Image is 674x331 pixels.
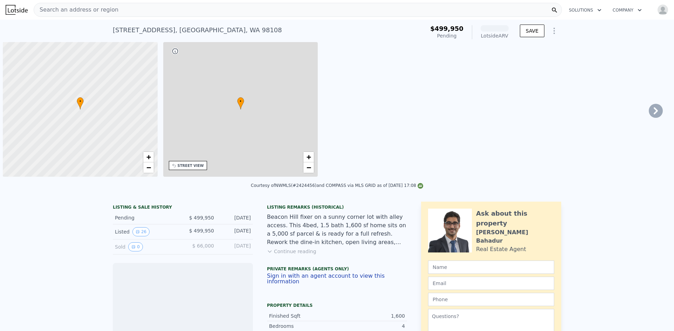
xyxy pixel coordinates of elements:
img: avatar [657,4,668,15]
div: • [237,97,244,109]
span: $ 499,950 [189,228,214,234]
div: Pending [430,32,463,39]
button: SAVE [520,25,544,37]
div: [DATE] [220,227,251,236]
button: Company [607,4,647,16]
span: − [307,163,311,172]
span: $499,950 [430,25,463,32]
div: Real Estate Agent [476,245,526,254]
div: 4 [337,323,405,330]
div: Listed [115,227,177,236]
div: Beacon Hill fixer on a sunny corner lot with alley access. This 4bed, 1.5 bath 1,600 sf home sits... [267,213,407,246]
div: Lotside ARV [481,32,509,39]
div: 1,600 [337,312,405,319]
span: $ 499,950 [189,215,214,221]
button: Solutions [563,4,607,16]
img: Lotside [6,5,28,15]
div: Ask about this property [476,209,554,228]
div: Property details [267,303,407,308]
div: Bedrooms [269,323,337,330]
a: Zoom in [303,152,314,162]
div: LISTING & SALE HISTORY [113,204,253,211]
div: Pending [115,214,177,221]
input: Name [428,261,554,274]
div: Private Remarks (Agents Only) [267,266,407,273]
div: [PERSON_NAME] Bahadur [476,228,554,245]
button: Show Options [547,24,561,38]
div: Courtesy of NWMLS (#2424456) and COMPASS via MLS GRID as of [DATE] 17:08 [251,183,423,188]
button: View historical data [132,227,150,236]
button: Continue reading [267,248,316,255]
span: + [146,153,151,161]
span: − [146,163,151,172]
a: Zoom out [303,162,314,173]
span: • [237,98,244,104]
div: Sold [115,242,177,251]
div: • [77,97,84,109]
div: [STREET_ADDRESS] , [GEOGRAPHIC_DATA] , WA 98108 [113,25,282,35]
img: NWMLS Logo [418,183,423,189]
div: STREET VIEW [178,163,204,168]
div: [DATE] [220,242,251,251]
div: [DATE] [220,214,251,221]
span: $ 66,000 [192,243,214,249]
input: Email [428,277,554,290]
span: Search an address or region [34,6,118,14]
button: View historical data [128,242,143,251]
a: Zoom out [143,162,154,173]
div: Listing Remarks (Historical) [267,204,407,210]
a: Zoom in [143,152,154,162]
div: Finished Sqft [269,312,337,319]
span: + [307,153,311,161]
button: Sign in with an agent account to view this information [267,273,407,284]
span: • [77,98,84,104]
input: Phone [428,293,554,306]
